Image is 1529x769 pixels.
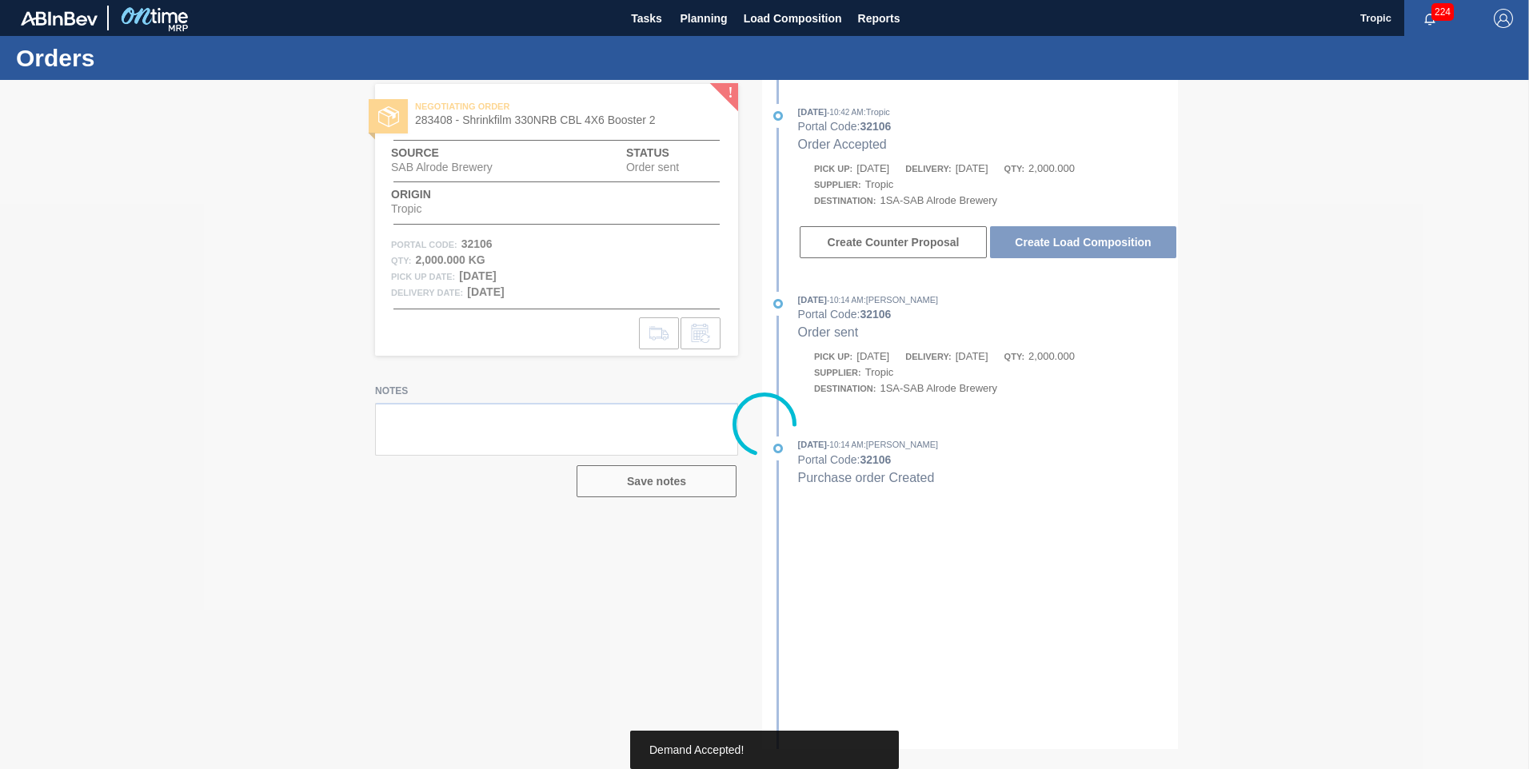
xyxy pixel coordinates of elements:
span: 224 [1431,3,1454,21]
img: TNhmsLtSVTkK8tSr43FrP2fwEKptu5GPRR3wAAAABJRU5ErkJggg== [21,11,98,26]
span: Load Composition [744,9,842,28]
span: Demand Accepted! [649,743,744,756]
span: Planning [681,9,728,28]
h1: Orders [16,49,300,67]
button: Notifications [1404,7,1455,30]
span: Tasks [629,9,665,28]
img: Logout [1494,9,1513,28]
span: Reports [858,9,900,28]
